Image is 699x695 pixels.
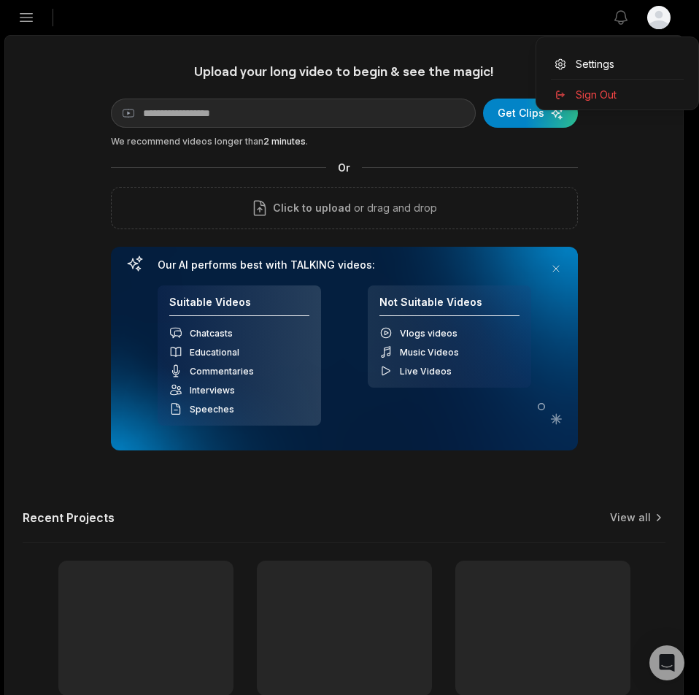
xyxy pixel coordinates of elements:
[158,258,531,272] h3: Our AI performs best with TALKING videos:
[273,199,351,217] span: Click to upload
[649,645,684,680] div: Open Intercom Messenger
[190,328,233,339] span: Chatcasts
[576,87,617,102] span: Sign Out
[400,328,457,339] span: Vlogs videos
[23,510,115,525] h2: Recent Projects
[326,160,362,175] span: Or
[111,63,578,80] h1: Upload your long video to begin & see the magic!
[610,510,651,525] a: View all
[263,136,306,147] span: 2 minutes
[190,366,254,377] span: Commentaries
[379,296,520,317] h4: Not Suitable Videos
[190,404,234,415] span: Speeches
[400,347,459,358] span: Music Videos
[190,385,235,396] span: Interviews
[169,296,309,317] h4: Suitable Videos
[576,56,614,72] span: Settings
[190,347,239,358] span: Educational
[400,366,452,377] span: Live Videos
[351,199,437,217] p: or drag and drop
[111,135,578,148] div: We recommend videos longer than .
